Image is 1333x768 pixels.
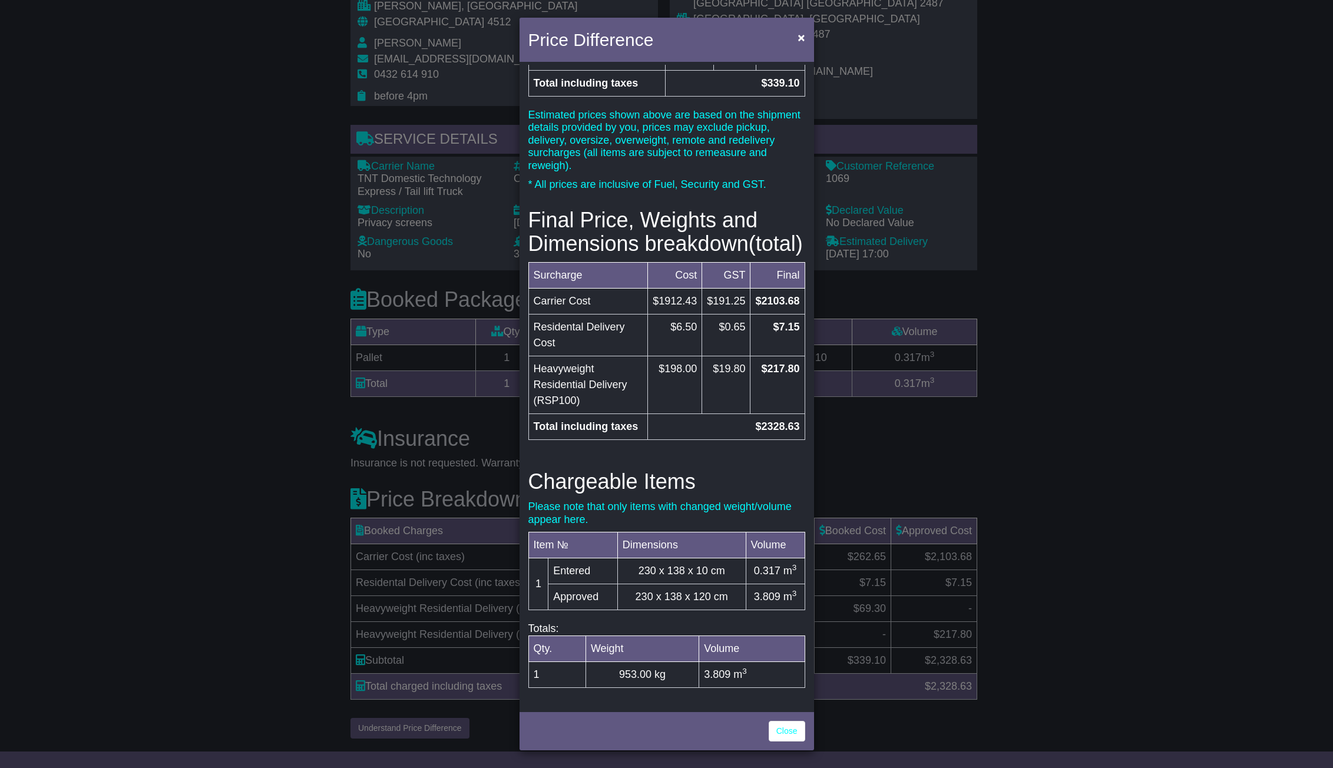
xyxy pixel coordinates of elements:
td: $217.80 [750,356,805,414]
span: Totals: [528,623,559,634]
sup: 3 [742,667,747,676]
td: 230 x 138 x 120 cm [617,584,746,610]
td: $7.15 [750,315,805,356]
td: Total including taxes [528,70,666,96]
span: 953.00 kg [619,668,666,680]
td: $2103.68 [750,289,805,315]
td: $6.50 [648,315,702,356]
td: $1912.43 [648,289,702,315]
td: Surcharge [528,263,648,289]
td: 0.317 m [746,558,805,584]
span: × [798,31,805,44]
td: $339.10 [666,70,805,96]
td: Carrier Cost [528,289,648,315]
td: 1 [528,661,586,687]
td: Residental Delivery Cost [528,315,648,356]
sup: 3 [792,563,797,572]
td: GST [702,263,750,289]
td: Entered [548,558,618,584]
td: Qty. [528,635,586,661]
td: $0.65 [702,315,750,356]
h4: Price Difference [528,27,654,53]
td: Volume [699,635,805,661]
h3: Chargeable Items [528,470,805,494]
td: $191.25 [702,289,750,315]
td: 1 [528,558,548,610]
sup: 3 [792,589,797,598]
p: * All prices are inclusive of Fuel, Security and GST. [528,178,805,191]
button: Close [792,25,811,49]
td: $198.00 [648,356,702,414]
td: Item № [528,532,617,558]
td: 230 x 138 x 10 cm [617,558,746,584]
td: Cost [648,263,702,289]
td: $19.80 [702,356,750,414]
td: Approved [548,584,618,610]
td: Dimensions [617,532,746,558]
td: 3.809 m [746,584,805,610]
span: 3.809 m [704,668,747,680]
td: Weight [586,635,699,661]
td: $2328.63 [648,414,805,440]
td: Volume [746,532,805,558]
p: Estimated prices shown above are based on the shipment details provided by you, prices may exclud... [528,109,805,173]
h3: Final Price, Weights and Dimensions breakdown(total) [528,208,805,255]
p: Please note that only items with changed weight/volume appear here. [528,501,805,526]
td: Final [750,263,805,289]
td: Heavyweight Residential Delivery (RSP100) [528,356,648,414]
a: Close [769,721,805,741]
td: Total including taxes [528,414,648,440]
